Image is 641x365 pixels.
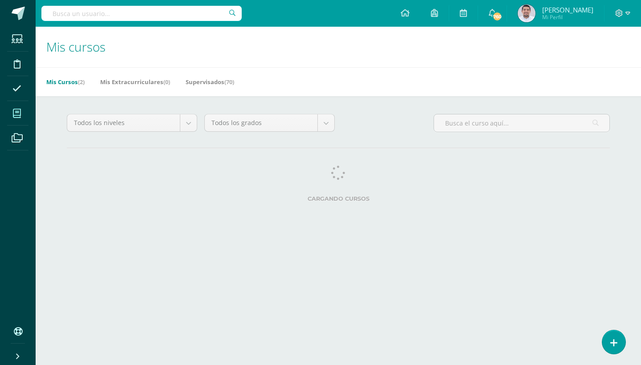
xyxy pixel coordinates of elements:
[224,78,234,86] span: (70)
[46,38,105,55] span: Mis cursos
[542,5,593,14] span: [PERSON_NAME]
[74,114,173,131] span: Todos los niveles
[78,78,85,86] span: (2)
[542,13,593,21] span: Mi Perfil
[518,4,536,22] img: 128a2339fae2614ebf483c496f84f6fa.png
[492,12,502,21] span: 760
[67,195,610,202] label: Cargando cursos
[163,78,170,86] span: (0)
[100,75,170,89] a: Mis Extracurriculares(0)
[211,114,311,131] span: Todos los grados
[41,6,242,21] input: Busca un usuario...
[434,114,609,132] input: Busca el curso aquí...
[186,75,234,89] a: Supervisados(70)
[67,114,197,131] a: Todos los niveles
[205,114,334,131] a: Todos los grados
[46,75,85,89] a: Mis Cursos(2)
